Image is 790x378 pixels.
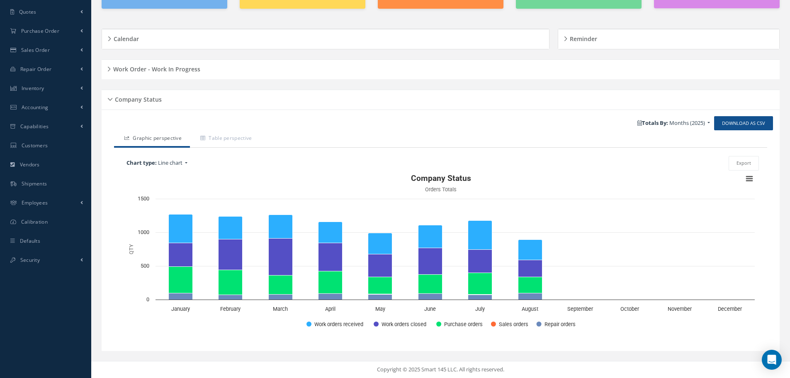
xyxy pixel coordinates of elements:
[22,142,48,149] span: Customers
[21,27,59,34] span: Purchase Order
[169,214,193,243] path: January, 429. Work orders received.
[567,33,597,43] h5: Reminder
[368,254,392,277] path: May, 342. Work orders closed.
[20,123,49,130] span: Capabilities
[318,222,343,243] path: April, 320. Work orders received.
[368,277,392,294] path: May, 255. Purchase orders.
[19,8,36,15] span: Quotes
[169,243,193,266] path: January, 351. Work orders closed.
[171,306,190,312] text: January
[112,93,162,103] h5: Company Status
[714,116,773,131] a: Download as CSV
[468,273,492,294] path: July, 320. Purchase orders.
[368,233,392,254] path: May, 313. Work orders received.
[122,171,759,337] svg: Interactive chart
[20,66,52,73] span: Repair Order
[20,256,40,263] span: Security
[114,130,190,148] a: Graphic perspective
[22,104,49,111] span: Accounting
[318,243,343,271] path: April, 418. Work orders closed.
[22,199,48,206] span: Employees
[424,306,436,312] text: June
[718,306,742,312] text: December
[537,320,576,327] button: Show Repair orders
[220,306,241,312] text: February
[138,195,149,202] text: 1500
[141,263,149,269] text: 500
[669,119,705,127] span: Months (2025)
[111,63,200,73] h5: Work Order - Work In Progress
[269,294,293,300] path: March, 76. Repair orders.
[219,270,243,295] path: February, 371. Purchase orders.
[418,248,442,274] path: June, 398. Work orders closed.
[169,266,193,293] path: January, 395. Purchase orders.
[169,266,741,300] g: Purchase orders, bar series 3 of 5 with 12 bars.
[567,306,593,312] text: September
[620,306,639,312] text: October
[22,180,47,187] span: Shipments
[318,271,343,293] path: April, 331. Purchase orders.
[375,306,385,312] text: May
[425,186,457,193] text: Orders Totals
[522,306,538,312] text: August
[436,320,482,327] button: Show Purchase orders
[491,320,527,327] button: Show Sales orders
[518,239,542,260] path: August, 300. Work orders received.
[633,117,714,129] a: Totals By: Months (2025)
[306,320,364,327] button: Show Work orders received
[468,220,492,249] path: July, 429. Work orders received.
[122,157,326,169] a: Chart type: Line chart
[518,260,542,277] path: August, 256. Work orders closed.
[219,295,243,300] path: February, 73. Repair orders.
[126,159,157,166] b: Chart type:
[637,119,668,127] b: Totals By:
[325,306,335,312] text: April
[475,306,485,312] text: July
[518,293,542,300] path: August, 95. Repair orders.
[21,46,50,54] span: Sales Order
[122,171,759,337] div: Company Status. Highcharts interactive chart.
[146,296,149,302] text: 0
[169,293,193,300] path: January, 95. Repair orders.
[269,275,293,294] path: March, 286. Purchase orders.
[668,306,692,312] text: November
[22,85,44,92] span: Inventory
[729,156,759,171] button: Export
[518,277,542,293] path: August, 239. Purchase orders.
[190,130,260,148] a: Table perspective
[269,215,293,238] path: March, 350. Work orders received.
[762,350,782,370] div: Open Intercom Messenger
[418,293,442,300] path: June, 90. Repair orders.
[219,216,243,239] path: February, 339. Work orders received.
[368,294,392,300] path: May, 78. Repair orders.
[20,161,40,168] span: Vendors
[21,218,48,225] span: Calibration
[269,238,293,275] path: March, 549. Work orders closed.
[318,293,343,300] path: April, 90. Repair orders.
[100,366,782,374] div: Copyright © 2025 Smart 145 LLC. All rights reserved.
[158,159,182,166] span: Line chart
[219,239,243,270] path: February, 453. Work orders closed.
[20,237,40,244] span: Defaults
[744,173,755,185] button: View chart menu, Company Status
[111,33,139,43] h5: Calendar
[169,293,741,300] g: Repair orders, bar series 5 of 5 with 12 bars.
[374,320,427,327] button: Show Work orders closed
[418,225,442,248] path: June, 341. Work orders received.
[468,249,492,273] path: July, 349. Work orders closed.
[273,306,288,312] text: March
[468,295,492,300] path: July, 74. Repair orders.
[128,244,134,254] text: QTY
[411,173,471,183] text: Company Status
[418,274,442,293] path: June, 281. Purchase orders.
[138,229,149,235] text: 1000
